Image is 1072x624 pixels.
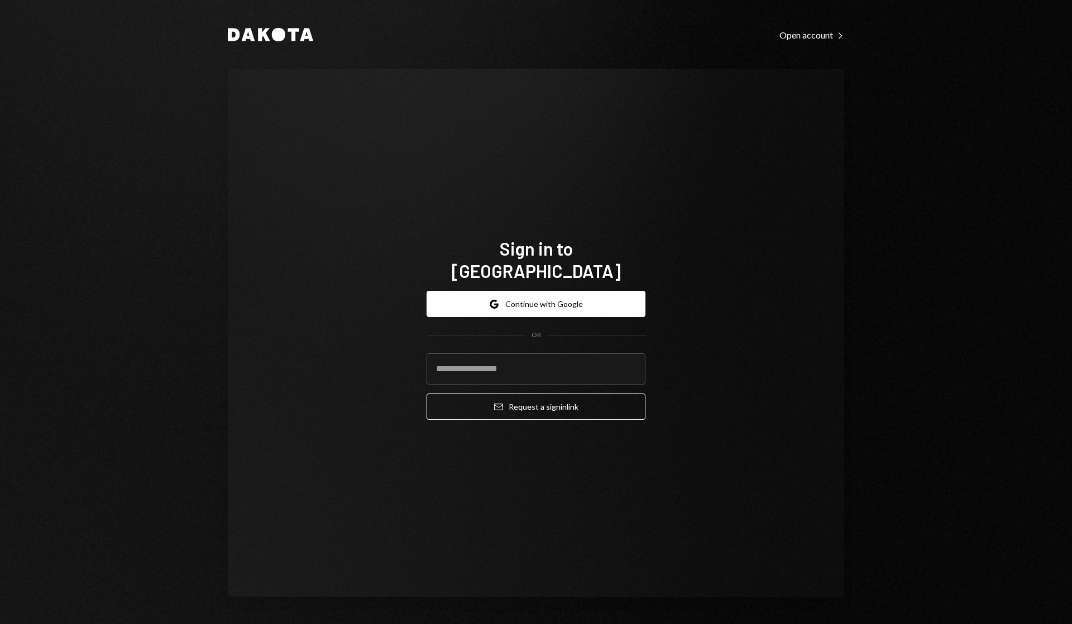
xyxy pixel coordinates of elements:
div: Open account [779,30,844,41]
button: Continue with Google [427,291,645,317]
button: Request a signinlink [427,393,645,420]
div: OR [532,330,541,340]
h1: Sign in to [GEOGRAPHIC_DATA] [427,237,645,282]
a: Open account [779,28,844,41]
